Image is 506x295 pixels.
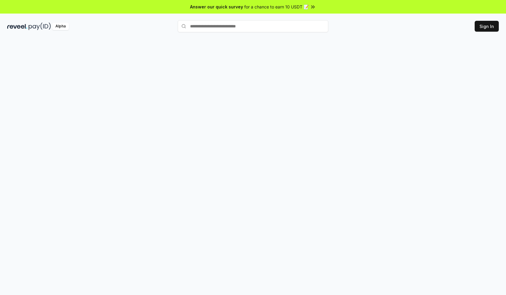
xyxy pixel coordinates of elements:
[7,23,27,30] img: reveel_dark
[52,23,69,30] div: Alpha
[244,4,309,10] span: for a chance to earn 10 USDT 📝
[29,23,51,30] img: pay_id
[475,21,499,32] button: Sign In
[190,4,243,10] span: Answer our quick survey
